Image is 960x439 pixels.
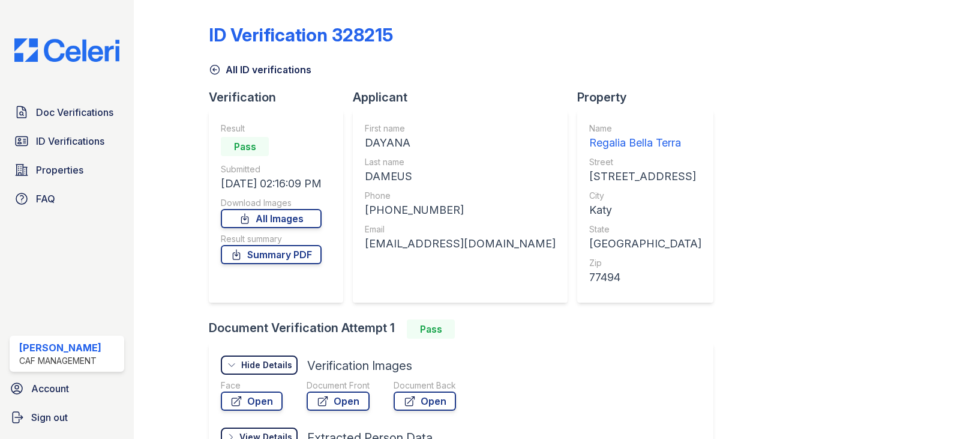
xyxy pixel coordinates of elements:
[394,380,456,392] div: Document Back
[36,105,113,120] span: Doc Verifications
[589,123,701,151] a: Name Regalia Bella Terra
[589,269,701,286] div: 77494
[365,168,556,185] div: DAMEUS
[365,223,556,235] div: Email
[31,410,68,425] span: Sign out
[365,190,556,202] div: Phone
[31,381,69,396] span: Account
[365,202,556,219] div: [PHONE_NUMBER]
[589,135,701,151] div: Regalia Bella Terra
[221,137,269,156] div: Pass
[589,168,701,185] div: [STREET_ADDRESS]
[394,392,456,411] a: Open
[910,391,948,427] iframe: chat widget
[589,223,701,235] div: State
[589,156,701,168] div: Street
[589,123,701,135] div: Name
[589,235,701,252] div: [GEOGRAPHIC_DATA]
[10,129,124,153] a: ID Verifications
[221,245,322,264] a: Summary PDF
[221,209,322,228] a: All Images
[209,24,393,46] div: ID Verification 328215
[365,156,556,168] div: Last name
[307,380,370,392] div: Document Front
[365,135,556,151] div: DAYANA
[19,355,101,367] div: CAF Management
[5,405,129,429] a: Sign out
[589,202,701,219] div: Katy
[5,377,129,401] a: Account
[36,163,83,177] span: Properties
[221,163,322,175] div: Submitted
[209,89,353,106] div: Verification
[10,187,124,211] a: FAQ
[307,357,412,374] div: Verification Images
[209,62,311,77] a: All ID verifications
[589,190,701,202] div: City
[307,392,370,411] a: Open
[589,257,701,269] div: Zip
[221,123,322,135] div: Result
[407,319,455,339] div: Pass
[221,197,322,209] div: Download Images
[221,392,283,411] a: Open
[221,380,283,392] div: Face
[5,38,129,62] img: CE_Logo_Blue-a8612792a0a2168367f1c8372b55b34899dd931a85d93a1a3d3e32e68fde9ad4.png
[241,359,292,371] div: Hide Details
[221,175,322,192] div: [DATE] 02:16:09 PM
[19,341,101,355] div: [PERSON_NAME]
[10,100,124,124] a: Doc Verifications
[209,319,723,339] div: Document Verification Attempt 1
[10,158,124,182] a: Properties
[365,235,556,252] div: [EMAIL_ADDRESS][DOMAIN_NAME]
[353,89,577,106] div: Applicant
[221,233,322,245] div: Result summary
[36,192,55,206] span: FAQ
[577,89,723,106] div: Property
[365,123,556,135] div: First name
[36,134,104,148] span: ID Verifications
